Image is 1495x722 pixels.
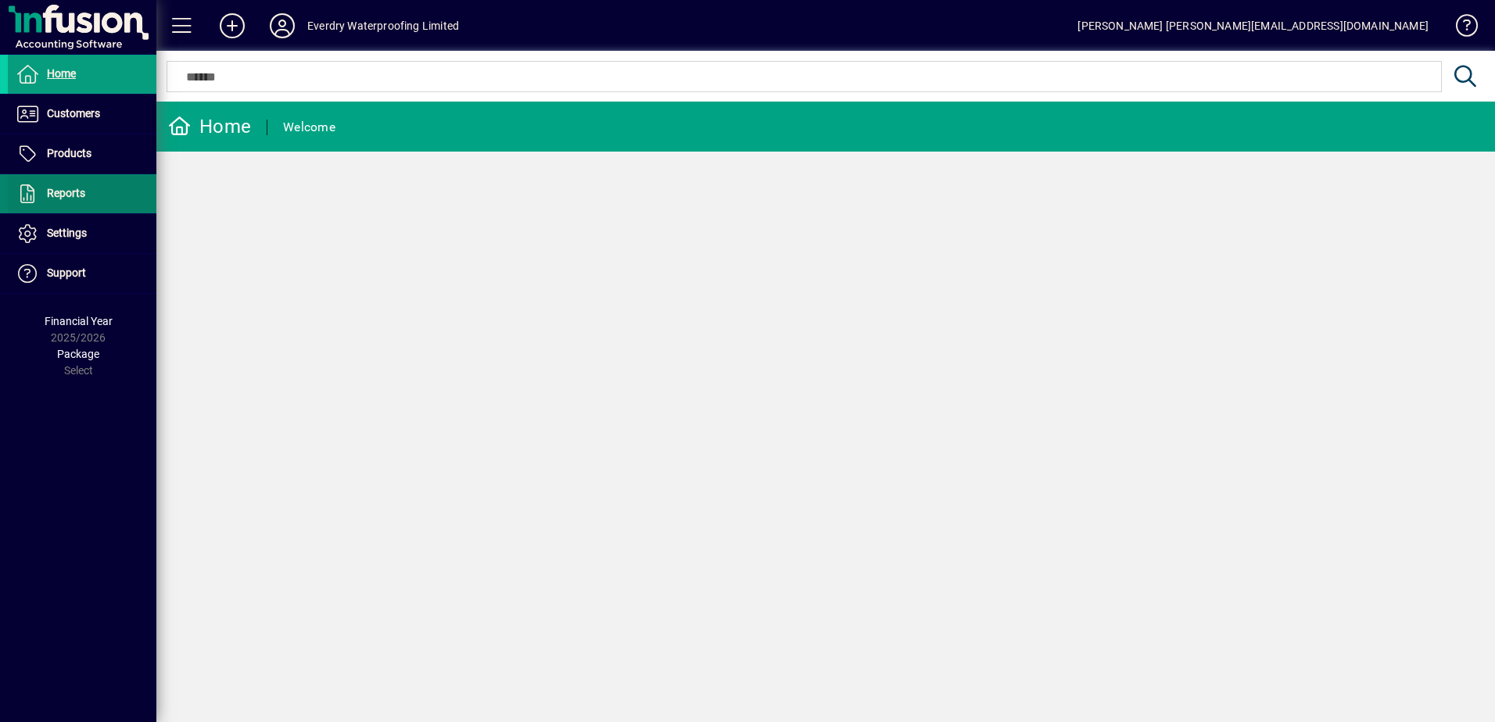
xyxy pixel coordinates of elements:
span: Customers [47,107,100,120]
div: [PERSON_NAME] [PERSON_NAME][EMAIL_ADDRESS][DOMAIN_NAME] [1077,13,1429,38]
div: Everdry Waterproofing Limited [307,13,459,38]
span: Products [47,147,91,159]
a: Settings [8,214,156,253]
span: Support [47,266,86,279]
span: Financial Year [45,315,113,327]
a: Reports [8,174,156,213]
a: Customers [8,95,156,134]
span: Reports [47,187,85,199]
a: Knowledge Base [1444,3,1475,54]
button: Profile [257,12,307,40]
button: Add [207,12,257,40]
span: Home [47,67,76,80]
div: Welcome [283,115,335,140]
a: Support [8,254,156,293]
span: Settings [47,227,87,239]
span: Package [57,348,99,360]
div: Home [168,114,251,139]
a: Products [8,134,156,173]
